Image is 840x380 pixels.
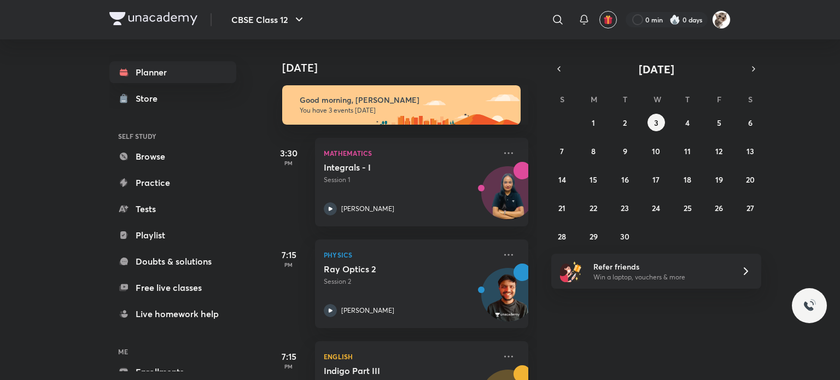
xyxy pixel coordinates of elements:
[109,277,236,299] a: Free live classes
[616,171,634,188] button: September 16, 2025
[616,227,634,245] button: September 30, 2025
[803,299,816,312] img: ttu
[593,261,728,272] h6: Refer friends
[324,350,495,363] p: English
[647,114,665,131] button: September 3, 2025
[267,248,311,261] h5: 7:15
[300,106,511,115] p: You have 3 events [DATE]
[553,142,571,160] button: September 7, 2025
[341,306,394,315] p: [PERSON_NAME]
[558,174,566,185] abbr: September 14, 2025
[324,162,460,173] h5: Integrals - I
[715,146,722,156] abbr: September 12, 2025
[567,61,746,77] button: [DATE]
[621,203,629,213] abbr: September 23, 2025
[748,118,752,128] abbr: September 6, 2025
[712,10,731,29] img: Lavanya
[558,231,566,242] abbr: September 28, 2025
[324,175,495,185] p: Session 1
[710,142,728,160] button: September 12, 2025
[748,94,752,104] abbr: Saturday
[109,172,236,194] a: Practice
[742,171,759,188] button: September 20, 2025
[647,199,665,217] button: September 24, 2025
[654,94,661,104] abbr: Wednesday
[585,227,602,245] button: September 29, 2025
[715,203,723,213] abbr: September 26, 2025
[599,11,617,28] button: avatar
[109,145,236,167] a: Browse
[746,174,755,185] abbr: September 20, 2025
[560,260,582,282] img: referral
[591,146,596,156] abbr: September 8, 2025
[225,9,312,31] button: CBSE Class 12
[267,350,311,363] h5: 7:15
[593,272,728,282] p: Win a laptop, vouchers & more
[710,199,728,217] button: September 26, 2025
[590,231,598,242] abbr: September 29, 2025
[585,142,602,160] button: September 8, 2025
[267,147,311,160] h5: 3:30
[591,94,597,104] abbr: Monday
[136,92,164,105] div: Store
[482,172,534,225] img: Avatar
[746,146,754,156] abbr: September 13, 2025
[267,363,311,370] p: PM
[621,174,629,185] abbr: September 16, 2025
[652,203,660,213] abbr: September 24, 2025
[324,277,495,287] p: Session 2
[341,204,394,214] p: [PERSON_NAME]
[623,94,627,104] abbr: Tuesday
[684,146,691,156] abbr: September 11, 2025
[560,94,564,104] abbr: Sunday
[553,171,571,188] button: September 14, 2025
[684,174,691,185] abbr: September 18, 2025
[109,303,236,325] a: Live homework help
[267,160,311,166] p: PM
[742,142,759,160] button: September 13, 2025
[647,142,665,160] button: September 10, 2025
[592,118,595,128] abbr: September 1, 2025
[109,12,197,25] img: Company Logo
[710,114,728,131] button: September 5, 2025
[679,142,696,160] button: September 11, 2025
[324,365,460,376] h5: Indigo Part III
[109,250,236,272] a: Doubts & solutions
[109,198,236,220] a: Tests
[109,87,236,109] a: Store
[324,248,495,261] p: Physics
[669,14,680,25] img: streak
[109,12,197,28] a: Company Logo
[710,171,728,188] button: September 19, 2025
[654,118,658,128] abbr: September 3, 2025
[267,261,311,268] p: PM
[679,171,696,188] button: September 18, 2025
[684,203,692,213] abbr: September 25, 2025
[282,85,521,125] img: morning
[647,171,665,188] button: September 17, 2025
[585,199,602,217] button: September 22, 2025
[585,171,602,188] button: September 15, 2025
[590,174,597,185] abbr: September 15, 2025
[652,174,660,185] abbr: September 17, 2025
[685,94,690,104] abbr: Thursday
[324,147,495,160] p: Mathematics
[109,342,236,361] h6: ME
[616,114,634,131] button: September 2, 2025
[585,114,602,131] button: September 1, 2025
[623,118,627,128] abbr: September 2, 2025
[685,118,690,128] abbr: September 4, 2025
[324,264,460,274] h5: Ray Optics 2
[553,199,571,217] button: September 21, 2025
[616,199,634,217] button: September 23, 2025
[482,274,534,326] img: Avatar
[300,95,511,105] h6: Good morning, [PERSON_NAME]
[282,61,539,74] h4: [DATE]
[639,62,674,77] span: [DATE]
[560,146,564,156] abbr: September 7, 2025
[109,127,236,145] h6: SELF STUDY
[742,114,759,131] button: September 6, 2025
[717,94,721,104] abbr: Friday
[603,15,613,25] img: avatar
[620,231,629,242] abbr: September 30, 2025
